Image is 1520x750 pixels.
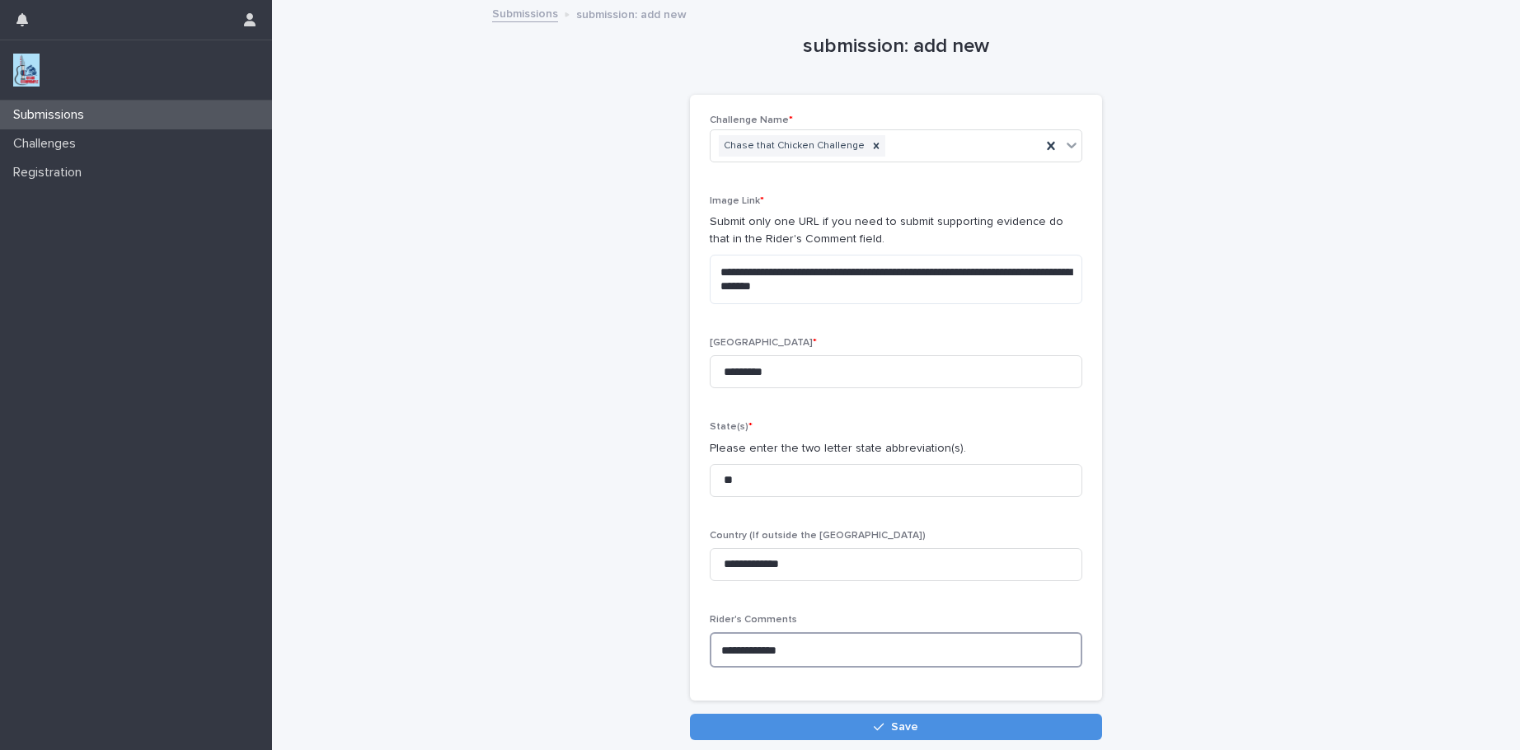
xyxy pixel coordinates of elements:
p: Registration [7,165,95,180]
p: Challenges [7,136,89,152]
a: Submissions [492,3,558,22]
span: Country (If outside the [GEOGRAPHIC_DATA]) [710,531,926,541]
p: submission: add new [576,4,687,22]
h1: submission: add new [690,35,1102,59]
p: Submissions [7,107,97,123]
span: [GEOGRAPHIC_DATA] [710,338,817,348]
p: Please enter the two letter state abbreviation(s). [710,440,1082,457]
span: Rider's Comments [710,615,797,625]
span: State(s) [710,422,753,432]
button: Save [690,714,1102,740]
img: jxsLJbdS1eYBI7rVAS4p [13,54,40,87]
span: Image Link [710,196,764,206]
p: Submit only one URL if you need to submit supporting evidence do that in the Rider's Comment field. [710,213,1082,248]
span: Save [891,721,918,733]
div: Chase that Chicken Challenge [719,135,867,157]
span: Challenge Name [710,115,793,125]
